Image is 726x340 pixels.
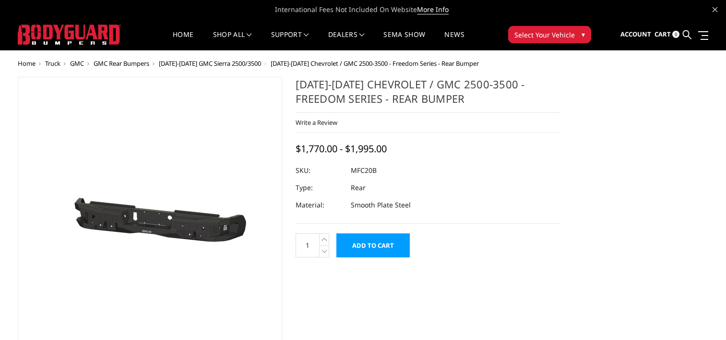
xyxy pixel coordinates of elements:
a: shop all [213,31,252,50]
dd: Smooth Plate Steel [351,196,411,214]
a: Support [271,31,309,50]
dt: Material: [296,196,344,214]
span: 0 [672,31,679,38]
a: Write a Review [296,118,337,127]
a: Dealers [328,31,365,50]
span: $1,770.00 - $1,995.00 [296,142,387,155]
dd: MFC20B [351,162,377,179]
a: More Info [417,5,449,14]
img: BODYGUARD BUMPERS [18,24,121,45]
dt: Type: [296,179,344,196]
a: SEMA Show [383,31,425,50]
a: Home [173,31,193,50]
button: Select Your Vehicle [508,26,591,43]
a: Cart 0 [655,22,679,48]
span: Cart [655,30,671,38]
span: ▾ [582,29,585,39]
dt: SKU: [296,162,344,179]
a: Account [620,22,651,48]
h1: [DATE]-[DATE] Chevrolet / GMC 2500-3500 - Freedom Series - Rear Bumper [296,77,560,113]
img: 2020-2025 Chevrolet / GMC 2500-3500 - Freedom Series - Rear Bumper [30,164,270,278]
a: Truck [45,59,60,68]
input: Add to Cart [336,233,410,257]
span: Select Your Vehicle [514,30,575,40]
a: Home [18,59,36,68]
a: [DATE]-[DATE] GMC Sierra 2500/3500 [159,59,261,68]
a: News [444,31,464,50]
dd: Rear [351,179,366,196]
a: GMC [70,59,84,68]
span: [DATE]-[DATE] Chevrolet / GMC 2500-3500 - Freedom Series - Rear Bumper [271,59,479,68]
span: Account [620,30,651,38]
a: GMC Rear Bumpers [94,59,149,68]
